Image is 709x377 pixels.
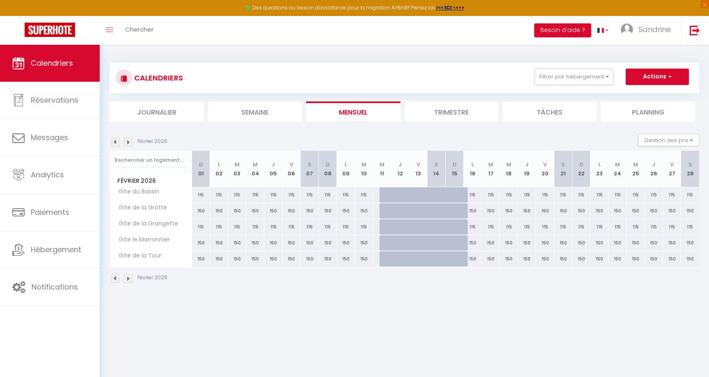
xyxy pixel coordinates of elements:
[355,235,373,251] div: 150
[638,24,671,34] span: Sandrine
[391,151,409,187] th: 12
[572,151,590,187] th: 22
[518,151,536,187] th: 19
[428,151,446,187] th: 14
[598,161,601,168] abbr: L
[110,101,204,122] li: Journalier
[192,219,210,234] div: 115
[282,219,300,234] div: 115
[355,187,373,202] div: 115
[319,203,337,218] div: 150
[416,161,420,168] abbr: V
[264,203,282,218] div: 150
[572,219,590,234] div: 115
[111,235,172,244] span: Gîte le Marronnier
[264,219,282,234] div: 115
[235,161,240,168] abbr: M
[436,4,464,11] a: >>> ICI <<<<
[500,219,518,234] div: 115
[681,187,699,202] div: 115
[464,187,482,202] div: 115
[192,251,210,267] div: 150
[337,219,355,234] div: 115
[409,151,427,187] th: 13
[31,58,73,68] span: Calendriers
[608,219,627,234] div: 115
[608,187,627,202] div: 115
[464,219,482,234] div: 115
[518,203,536,218] div: 150
[355,203,373,218] div: 150
[518,235,536,251] div: 150
[228,219,246,234] div: 115
[627,151,645,187] th: 25
[615,16,681,45] a: ... Sandrine
[608,151,627,187] th: 24
[601,101,695,122] li: Planning
[228,203,246,218] div: 150
[535,69,613,85] button: Filtrer par hébergement
[326,161,330,168] abbr: D
[453,161,457,168] abbr: D
[300,203,318,218] div: 150
[282,151,300,187] th: 06
[32,282,78,292] span: Notifications
[210,187,228,202] div: 115
[579,161,583,168] abbr: D
[435,161,438,168] abbr: S
[308,161,311,168] abbr: S
[210,235,228,251] div: 150
[688,161,692,168] abbr: S
[300,219,318,234] div: 115
[192,187,210,202] div: 115
[681,219,699,234] div: 115
[645,219,663,234] div: 115
[111,203,169,212] span: Gîte de la Grotte
[282,187,300,202] div: 115
[264,251,282,267] div: 150
[210,251,228,267] div: 150
[572,203,590,218] div: 150
[111,251,163,260] span: Gîte de la Tour
[132,69,183,87] h3: CALENDRIERS
[482,235,500,251] div: 150
[590,251,608,267] div: 150
[554,151,572,187] th: 21
[645,151,663,187] th: 26
[398,161,402,168] abbr: J
[355,219,373,234] div: 115
[210,151,228,187] th: 02
[246,251,264,267] div: 150
[590,151,608,187] th: 23
[319,251,337,267] div: 150
[536,235,554,251] div: 150
[228,187,246,202] div: 115
[554,219,572,234] div: 115
[663,187,681,202] div: 115
[645,203,663,218] div: 150
[621,23,633,36] img: ...
[645,251,663,267] div: 150
[110,175,192,187] span: Février 2026
[536,203,554,218] div: 150
[627,219,645,234] div: 115
[337,187,355,202] div: 115
[681,151,699,187] th: 28
[471,161,474,168] abbr: L
[590,187,608,202] div: 115
[208,101,302,122] li: Semaine
[282,235,300,251] div: 150
[518,251,536,267] div: 150
[561,161,565,168] abbr: S
[464,151,482,187] th: 16
[681,203,699,218] div: 150
[500,187,518,202] div: 115
[210,219,228,234] div: 115
[506,161,511,168] abbr: M
[663,251,681,267] div: 150
[626,69,689,85] button: Actions
[627,235,645,251] div: 150
[572,235,590,251] div: 150
[482,151,500,187] th: 17
[31,170,64,180] span: Analytics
